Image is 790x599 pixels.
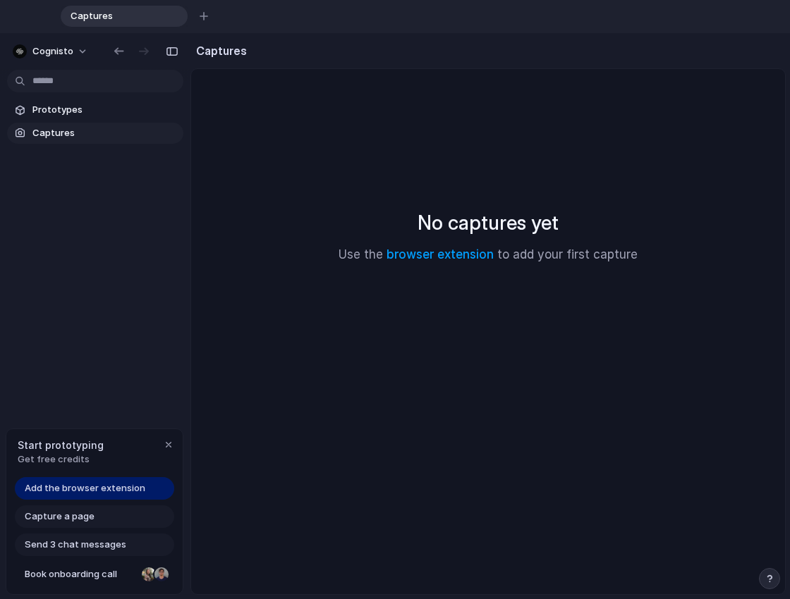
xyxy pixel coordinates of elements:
a: Captures [7,123,183,144]
a: Prototypes [7,99,183,121]
span: Captures [32,126,178,140]
span: Capture a page [25,510,95,524]
span: Start prototyping [18,438,104,452]
h2: Captures [190,42,247,59]
p: Use the to add your first capture [339,246,638,264]
span: Add the browser extension [25,481,145,495]
div: Captures [61,6,188,27]
div: Nicole Kubica [140,566,157,583]
span: Get free credits [18,452,104,467]
button: cognisto [7,40,95,63]
a: Book onboarding call [15,563,174,586]
a: browser extension [387,247,494,261]
span: Send 3 chat messages [25,538,126,552]
span: Prototypes [32,103,178,117]
span: cognisto [32,44,73,58]
div: Christian Iacullo [153,566,170,583]
span: Book onboarding call [25,567,136,581]
span: Captures [65,9,165,23]
h2: No captures yet [418,208,559,237]
a: Add the browser extension [15,477,174,500]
